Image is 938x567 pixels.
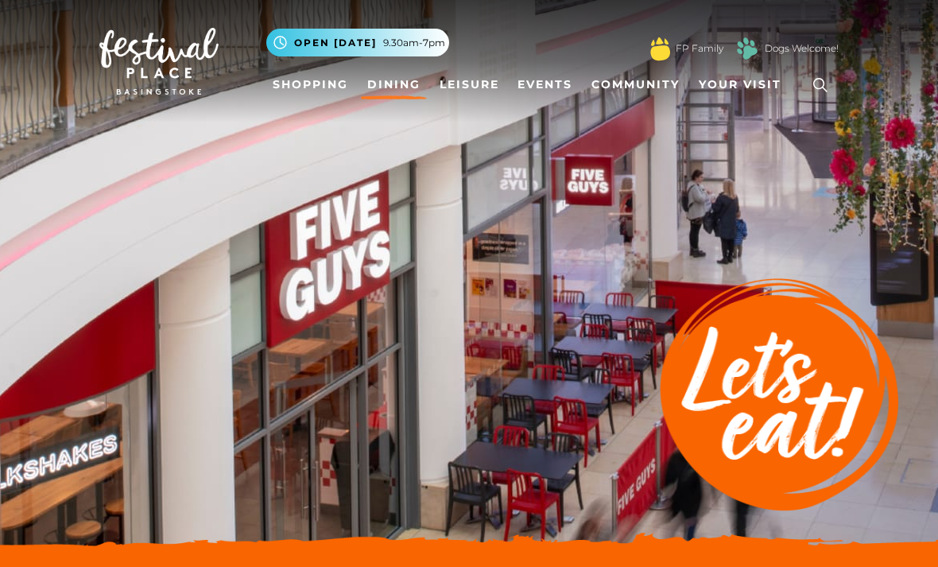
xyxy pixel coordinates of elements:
[383,36,445,50] span: 9.30am-7pm
[294,36,377,50] span: Open [DATE]
[99,28,219,95] img: Festival Place Logo
[511,70,579,99] a: Events
[266,70,355,99] a: Shopping
[676,41,723,56] a: FP Family
[433,70,506,99] a: Leisure
[585,70,686,99] a: Community
[266,29,449,56] button: Open [DATE] 9.30am-7pm
[692,70,796,99] a: Your Visit
[699,76,781,93] span: Your Visit
[765,41,839,56] a: Dogs Welcome!
[361,70,427,99] a: Dining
